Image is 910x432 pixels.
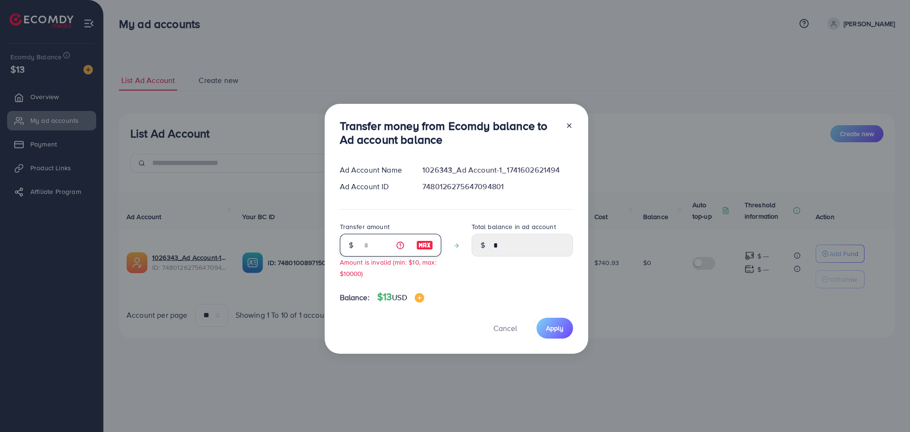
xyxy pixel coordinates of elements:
label: Total balance in ad account [472,222,556,231]
div: 7480126275647094801 [415,181,580,192]
span: Cancel [493,323,517,333]
button: Apply [537,318,573,338]
button: Cancel [482,318,529,338]
div: 1026343_Ad Account-1_1741602621494 [415,165,580,175]
h4: $13 [377,291,424,303]
span: USD [392,292,407,303]
h3: Transfer money from Ecomdy balance to Ad account balance [340,119,558,147]
small: Amount is invalid (min: $10, max: $10000) [340,257,437,277]
span: Balance: [340,292,370,303]
img: image [416,239,433,251]
iframe: Chat [870,389,903,425]
div: Ad Account Name [332,165,415,175]
img: image [415,293,424,303]
span: Apply [546,323,564,333]
label: Transfer amount [340,222,390,231]
div: Ad Account ID [332,181,415,192]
